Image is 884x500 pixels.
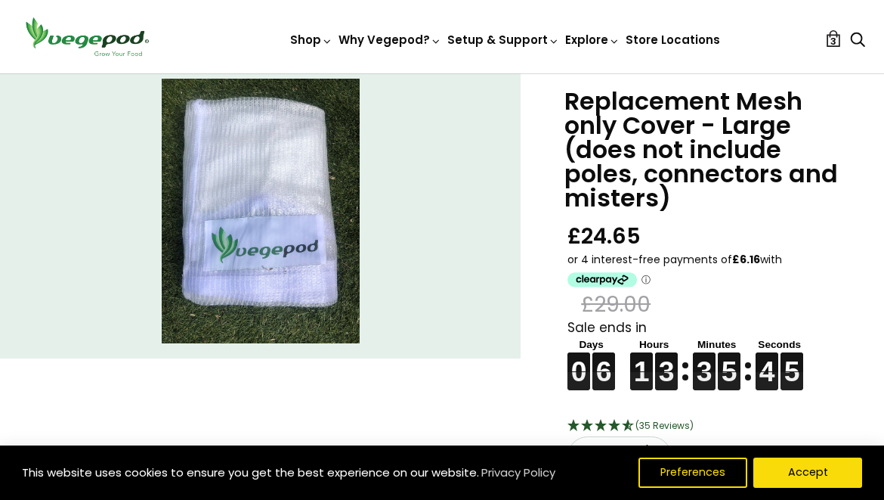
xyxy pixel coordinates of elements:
div: Sale ends in [567,318,846,391]
a: 3 [825,30,842,47]
img: Vegepod [19,15,155,58]
a: Why Vegepod? [338,32,441,48]
figure: 4 [756,352,778,371]
a: Store Locations [626,32,720,48]
a: Shop [290,32,332,48]
figure: 1 [630,352,653,371]
figure: 5 [780,352,803,371]
a: Privacy Policy (opens in a new tab) [479,459,558,486]
a: Setup & Support [447,32,559,48]
span: 3 [830,34,836,48]
figure: 0 [567,352,590,371]
span: £29.00 [581,290,651,318]
a: Explore [565,32,620,48]
button: Accept [753,458,862,488]
figure: 3 [693,352,716,371]
button: Preferences [638,458,747,488]
span: This website uses cookies to ensure you get the best experience on our website. [22,464,479,480]
figure: 6 [592,352,615,371]
span: 4.71 Stars - 35 Reviews [635,419,694,432]
h1: Replacement Mesh only Cover - Large (does not include poles, connectors and misters) [564,89,846,210]
div: 4.71 Stars - 35 Reviews [567,417,846,436]
img: Replacement Mesh only Cover - Large (does not include poles, connectors and misters) [162,79,360,343]
figure: 5 [718,352,740,371]
a: Increase quantity by 1 [638,437,656,457]
span: £24.65 [567,222,641,250]
a: Search [850,33,865,48]
figure: 3 [655,352,678,371]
